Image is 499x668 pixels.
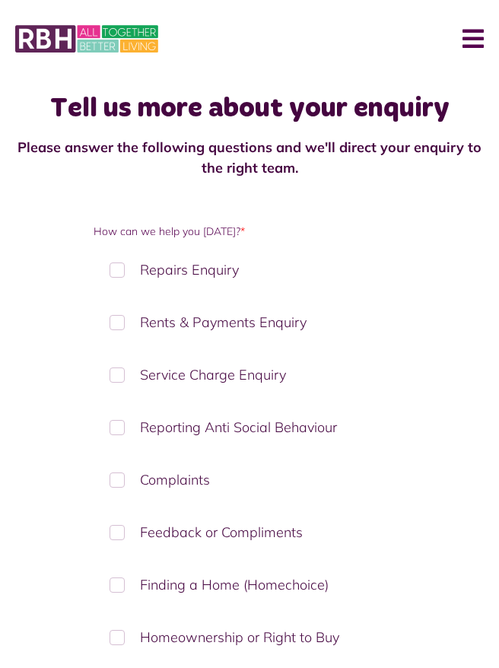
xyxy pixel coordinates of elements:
[94,562,406,607] label: Finding a Home (Homechoice)
[94,405,406,450] label: Reporting Anti Social Behaviour
[15,23,158,55] img: MyRBH
[94,300,406,345] label: Rents & Payments Enquiry
[94,224,406,240] label: How can we help you [DATE]?
[94,457,406,502] label: Complaints
[295,159,298,177] strong: .
[94,247,406,292] label: Repairs Enquiry
[94,352,406,397] label: Service Charge Enquiry
[15,93,484,126] h1: Tell us more about your enquiry
[94,510,406,555] label: Feedback or Compliments
[17,138,482,177] strong: Please answer the following questions and we'll direct your enquiry to the right team
[94,615,406,660] label: Homeownership or Right to Buy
